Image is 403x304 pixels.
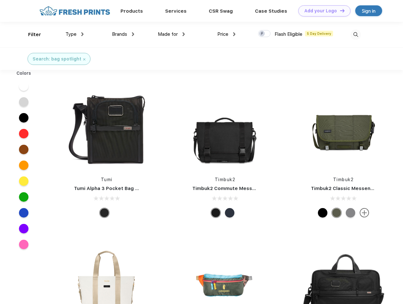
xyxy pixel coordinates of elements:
div: Eco Black [211,208,220,218]
div: Add your Logo [304,8,337,14]
div: Eco Black [318,208,327,218]
img: dropdown.png [233,32,235,36]
div: Eco Army [332,208,341,218]
a: Timbuk2 [333,177,354,182]
span: Price [217,31,228,37]
img: DT [340,9,344,12]
img: fo%20logo%202.webp [38,5,112,16]
img: dropdown.png [132,32,134,36]
img: func=resize&h=266 [65,86,149,170]
div: Search: bag spotlight [33,56,81,62]
a: Products [121,8,143,14]
img: dropdown.png [81,32,84,36]
img: desktop_search.svg [350,29,361,40]
img: dropdown.png [183,32,185,36]
div: Sign in [362,7,375,15]
span: Flash Eligible [275,31,302,37]
a: Timbuk2 [215,177,236,182]
div: Colors [12,70,36,77]
a: Sign in [355,5,382,16]
a: Tumi Alpha 3 Pocket Bag Small [74,186,148,191]
div: Black [100,208,109,218]
img: func=resize&h=266 [183,86,267,170]
span: Type [65,31,77,37]
img: filter_cancel.svg [83,58,85,60]
img: more.svg [360,208,369,218]
a: Timbuk2 Commute Messenger Bag [192,186,277,191]
img: func=resize&h=266 [301,86,386,170]
span: 5 Day Delivery [305,31,333,36]
div: Eco Gunmetal [346,208,355,218]
div: Eco Nautical [225,208,234,218]
div: Filter [28,31,41,38]
a: Timbuk2 Classic Messenger Bag [311,186,389,191]
span: Made for [158,31,178,37]
a: Tumi [101,177,113,182]
span: Brands [112,31,127,37]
